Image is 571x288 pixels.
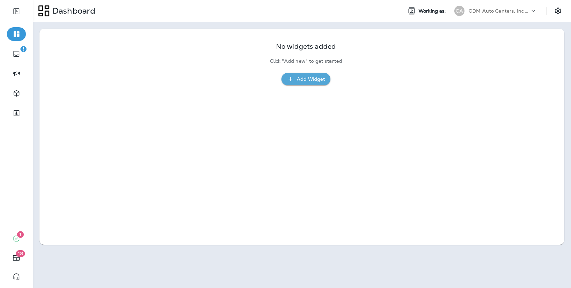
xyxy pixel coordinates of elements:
[7,4,26,18] button: Expand Sidebar
[297,75,325,84] div: Add Widget
[281,73,330,86] button: Add Widget
[454,6,464,16] div: OA
[276,44,336,49] p: No widgets added
[469,8,530,14] p: ODM Auto Centers, Inc DBA Jiffy Lube
[7,251,26,264] button: 18
[50,6,95,16] p: Dashboard
[552,5,564,17] button: Settings
[270,58,342,64] p: Click "Add new" to get started
[7,232,26,245] button: 1
[16,250,25,257] span: 18
[419,8,447,14] span: Working as:
[17,231,24,238] span: 1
